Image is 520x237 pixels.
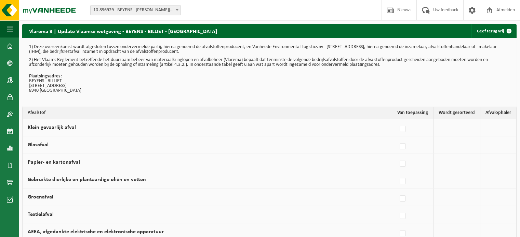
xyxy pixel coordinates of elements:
h2: Vlarema 9 | Update Vlaamse wetgeving - BEYENS - BILLIET - [GEOGRAPHIC_DATA] [22,24,224,38]
p: BEYENS - BILLIET [STREET_ADDRESS] 8940 [GEOGRAPHIC_DATA] [29,74,510,93]
label: Klein gevaarlijk afval [28,125,76,130]
strong: Plaatsingsadres: [29,74,62,79]
th: Afvalstof [23,107,392,119]
p: 1) Deze overeenkomst wordt afgesloten tussen ondervermelde partij, hierna genoemd de afvalstoffen... [29,45,510,54]
label: Groenafval [28,194,53,200]
p: 2) Het Vlaams Reglement betreffende het duurzaam beheer van materiaalkringlopen en afvalbeheer (V... [29,58,510,67]
label: Glasafval [28,142,49,148]
label: AEEA, afgedankte elektrische en elektronische apparatuur [28,229,164,235]
label: Gebruikte dierlijke en plantaardige oliën en vetten [28,177,146,182]
th: Wordt gesorteerd [434,107,480,119]
span: 10-896929 - BEYENS - BILLIET - GELUWE [90,5,181,15]
span: 10-896929 - BEYENS - BILLIET - GELUWE [91,5,181,15]
label: Papier- en kartonafval [28,160,80,165]
a: Geef terug vrij [471,24,516,38]
label: Textielafval [28,212,54,217]
th: Afvalophaler [480,107,516,119]
th: Van toepassing [392,107,434,119]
